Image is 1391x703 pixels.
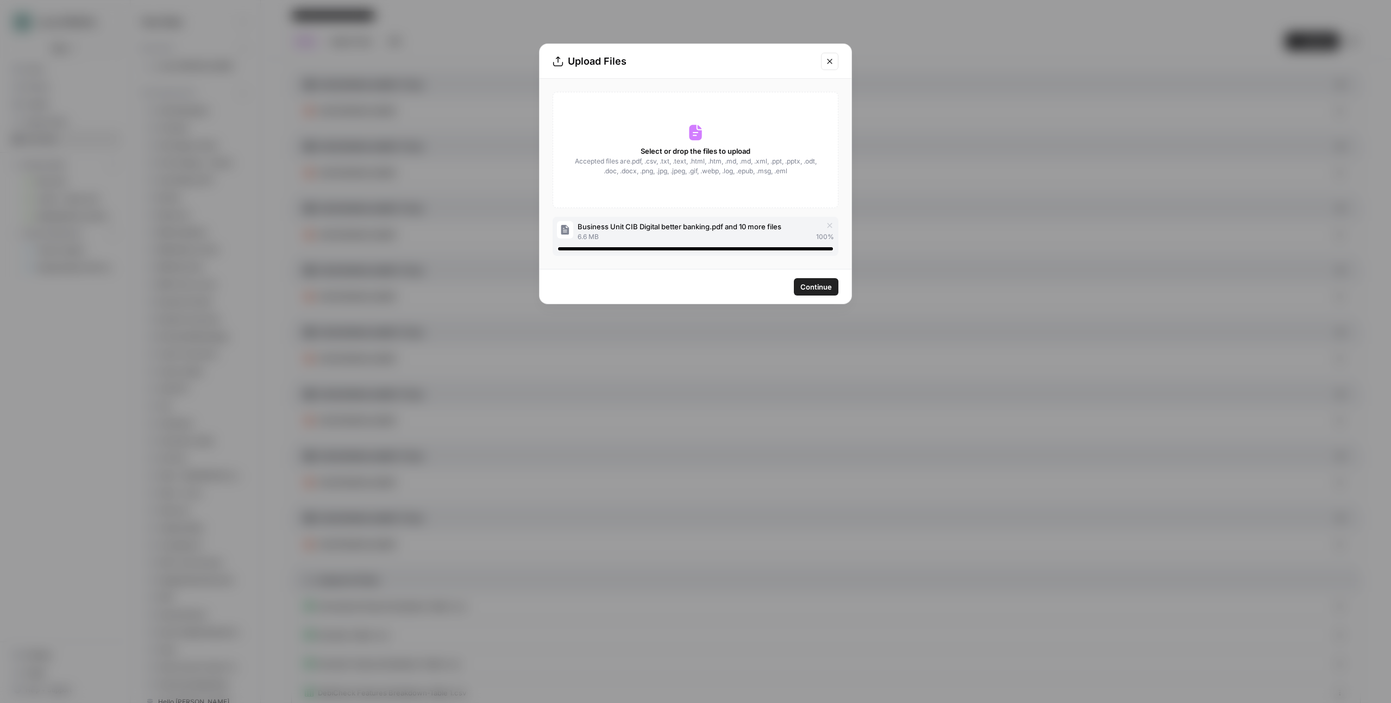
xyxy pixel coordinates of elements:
[578,232,599,242] span: 6.6 MB
[821,53,838,70] button: Close modal
[800,281,832,292] span: Continue
[574,156,817,176] span: Accepted files are .pdf, .csv, .txt, .text, .html, .htm, .md, .md, .xml, .ppt, .pptx, .odt, .doc,...
[578,221,781,232] span: Business Unit CIB Digital better banking.pdf and 10 more files
[553,54,814,69] div: Upload Files
[816,232,834,242] span: 100 %
[641,146,750,156] span: Select or drop the files to upload
[794,278,838,296] button: Continue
